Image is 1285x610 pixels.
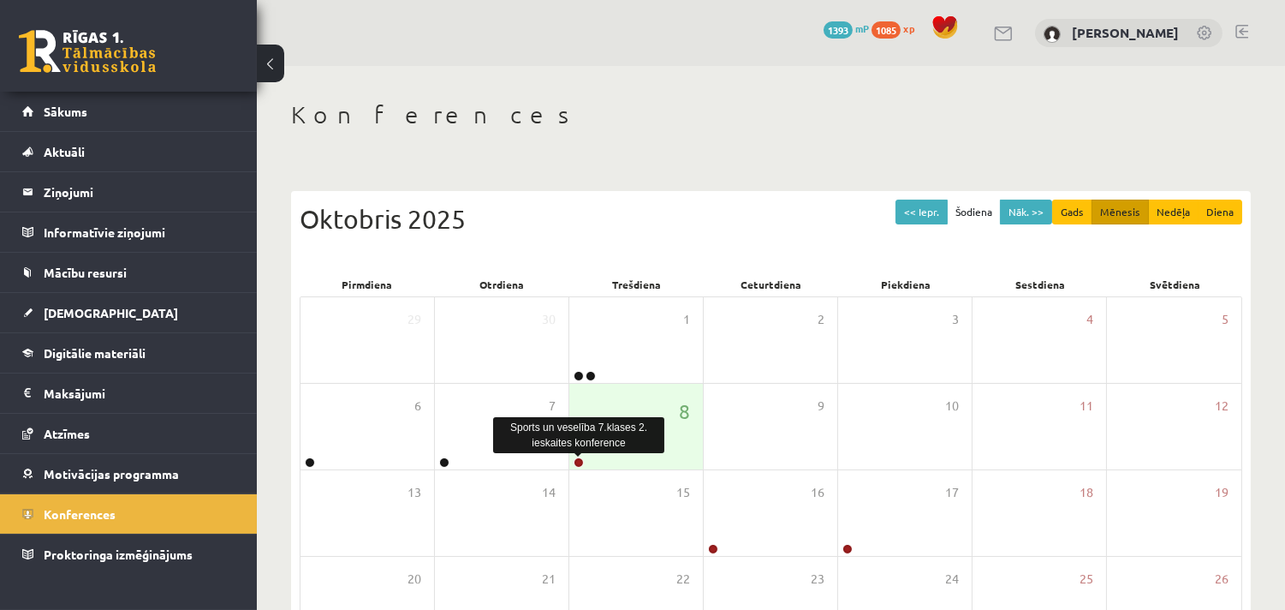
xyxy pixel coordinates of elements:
[542,483,556,502] span: 14
[855,21,869,35] span: mP
[44,374,235,413] legend: Maksājumi
[903,21,914,35] span: xp
[44,506,116,522] span: Konferences
[1215,570,1228,589] span: 26
[838,272,973,296] div: Piekdiena
[22,212,235,252] a: Informatīvie ziņojumi
[300,200,1242,238] div: Oktobris 2025
[1198,200,1242,224] button: Diena
[679,397,690,426] span: 8
[434,272,568,296] div: Otrdiena
[44,547,193,562] span: Proktoringa izmēģinājums
[22,374,235,413] a: Maksājumi
[824,21,869,35] a: 1393 mP
[1222,310,1228,329] span: 5
[19,30,156,73] a: Rīgas 1. Tālmācības vidusskola
[22,333,235,373] a: Digitālie materiāli
[704,272,838,296] div: Ceturtdiena
[1108,272,1242,296] div: Svētdiena
[44,305,178,320] span: [DEMOGRAPHIC_DATA]
[945,570,959,589] span: 24
[542,570,556,589] span: 21
[945,397,959,416] span: 10
[44,426,90,441] span: Atzīmes
[676,570,690,589] span: 22
[22,535,235,574] a: Proktoringa izmēģinājums
[1052,200,1092,224] button: Gads
[1086,310,1093,329] span: 4
[872,21,901,39] span: 1085
[22,293,235,332] a: [DEMOGRAPHIC_DATA]
[22,253,235,292] a: Mācību resursi
[300,272,434,296] div: Pirmdiena
[1148,200,1199,224] button: Nedēļa
[44,144,85,159] span: Aktuāli
[408,483,421,502] span: 13
[895,200,948,224] button: << Iepr.
[22,172,235,212] a: Ziņojumi
[1072,24,1179,41] a: [PERSON_NAME]
[1092,200,1149,224] button: Mēnesis
[1080,483,1093,502] span: 18
[549,397,556,416] span: 7
[569,272,704,296] div: Trešdiena
[811,570,824,589] span: 23
[291,100,1251,129] h1: Konferences
[493,417,664,453] div: Sports un veselība 7.klases 2. ieskaites konference
[22,92,235,131] a: Sākums
[947,200,1001,224] button: Šodiena
[1215,397,1228,416] span: 12
[414,397,421,416] span: 6
[1044,26,1061,43] img: Lote Masjule
[973,272,1107,296] div: Sestdiena
[44,265,127,280] span: Mācību resursi
[945,483,959,502] span: 17
[22,414,235,453] a: Atzīmes
[408,570,421,589] span: 20
[22,494,235,534] a: Konferences
[22,454,235,493] a: Motivācijas programma
[1215,483,1228,502] span: 19
[22,132,235,171] a: Aktuāli
[818,310,824,329] span: 2
[44,104,87,119] span: Sākums
[1080,397,1093,416] span: 11
[811,483,824,502] span: 16
[44,212,235,252] legend: Informatīvie ziņojumi
[44,466,179,481] span: Motivācijas programma
[408,310,421,329] span: 29
[1080,570,1093,589] span: 25
[683,310,690,329] span: 1
[824,21,853,39] span: 1393
[676,483,690,502] span: 15
[1000,200,1052,224] button: Nāk. >>
[542,310,556,329] span: 30
[44,345,146,361] span: Digitālie materiāli
[44,172,235,212] legend: Ziņojumi
[952,310,959,329] span: 3
[872,21,923,35] a: 1085 xp
[818,397,824,416] span: 9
